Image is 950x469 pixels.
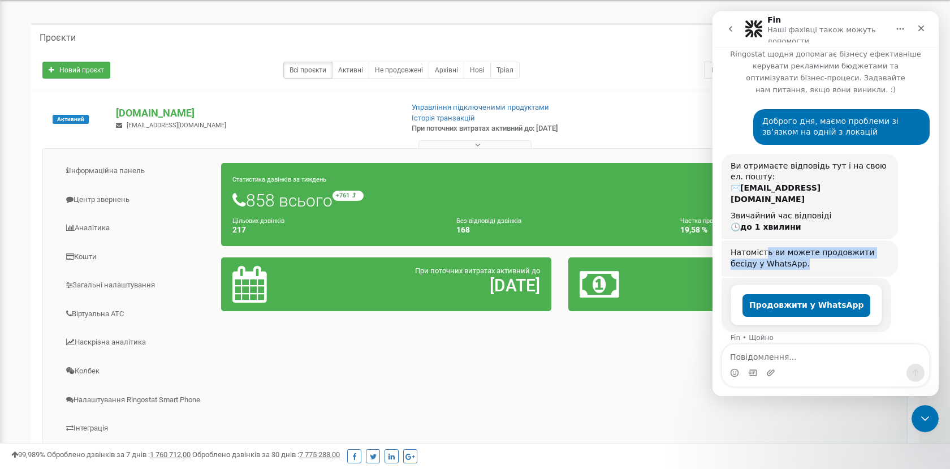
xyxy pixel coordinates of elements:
[51,186,222,214] a: Центр звернень
[53,115,89,124] span: Активний
[456,226,663,234] h4: 168
[42,62,110,79] a: Новий проєкт
[150,450,191,459] u: 1 760 712,00
[340,276,540,295] h2: [DATE]
[704,62,857,79] input: Пошук
[369,62,429,79] a: Не продовжені
[192,450,340,459] span: Оброблено дзвінків за 30 днів :
[51,386,222,414] a: Налаштування Ringostat Smart Phone
[51,214,222,242] a: Аналiтика
[51,329,222,356] a: Наскрізна аналітика
[464,62,491,79] a: Нові
[283,62,332,79] a: Всі проєкти
[11,450,45,459] span: 99,989%
[680,226,887,234] h4: 19,58 %
[429,62,464,79] a: Архівні
[51,272,222,299] a: Загальні налаштування
[232,191,887,210] h1: 858 всього
[51,157,222,185] a: Інформаційна панель
[680,217,763,225] small: Частка пропущених дзвінків
[688,276,887,295] h2: 2 005,87 $
[415,266,540,275] span: При поточних витратах активний до
[412,103,549,111] a: Управління підключеними продуктами
[51,243,222,271] a: Кошти
[47,450,191,459] span: Оброблено дзвінків за 7 днів :
[299,450,340,459] u: 7 775 288,00
[712,11,939,396] iframe: Intercom live chat
[51,415,222,442] a: Інтеграція
[40,33,76,43] h5: Проєкти
[232,176,326,183] small: Статистика дзвінків за тиждень
[412,114,475,122] a: Історія транзакцій
[127,122,226,129] span: [EMAIL_ADDRESS][DOMAIN_NAME]
[232,226,439,234] h4: 217
[490,62,520,79] a: Тріал
[51,300,222,328] a: Віртуальна АТС
[232,217,284,225] small: Цільових дзвінків
[332,191,364,201] small: +761
[51,358,222,385] a: Колбек
[116,106,393,121] p: [DOMAIN_NAME]
[332,62,369,79] a: Активні
[412,123,615,134] p: При поточних витратах активний до: [DATE]
[912,405,939,432] iframe: Intercom live chat
[456,217,521,225] small: Без відповіді дзвінків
